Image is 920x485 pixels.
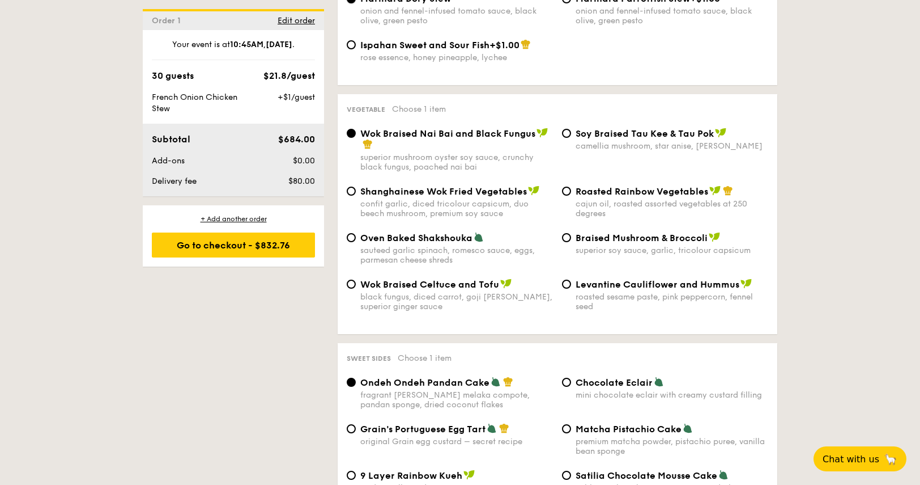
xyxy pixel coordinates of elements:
img: icon-vegan.f8ff3823.svg [715,128,726,138]
span: Chocolate Eclair [576,377,653,388]
img: icon-vegan.f8ff3823.svg [463,470,475,480]
span: Grain's Portuguese Egg Tart [360,424,485,435]
span: Order 1 [152,16,185,26]
input: Chocolate Eclairmini chocolate eclair with creamy custard filling [562,378,571,387]
div: superior soy sauce, garlic, tricolour capsicum [576,246,768,255]
span: Braised Mushroom & Broccoli [576,233,708,243]
span: Subtotal [152,134,190,145]
span: Vegetable [347,106,385,113]
div: 30 guests [152,69,194,83]
div: fragrant [PERSON_NAME] melaka compote, pandan sponge, dried coconut flakes [360,390,553,410]
img: icon-vegetarian.fe4039eb.svg [718,470,729,480]
span: Ispahan Sweet and Sour Fish [360,40,489,50]
input: Wok Braised Celtuce and Tofublack fungus, diced carrot, goji [PERSON_NAME], superior ginger sauce [347,280,356,289]
span: Wok Braised Celtuce and Tofu [360,279,499,290]
div: $21.8/guest [263,69,315,83]
span: +$1/guest [278,92,315,102]
div: onion and fennel-infused tomato sauce, black olive, green pesto [360,6,553,26]
img: icon-vegan.f8ff3823.svg [528,185,539,196]
img: icon-vegan.f8ff3823.svg [500,279,512,289]
input: Matcha Pistachio Cakepremium matcha powder, pistachio puree, vanilla bean sponge [562,424,571,433]
div: confit garlic, diced tricolour capsicum, duo beech mushroom, premium soy sauce [360,199,553,218]
div: roasted sesame paste, pink peppercorn, fennel seed [576,292,768,311]
span: Roasted Rainbow Vegetables [576,186,708,197]
div: sauteed garlic spinach, romesco sauce, eggs, parmesan cheese shreds [360,246,553,265]
img: icon-chef-hat.a58ddaea.svg [723,185,733,196]
strong: 10:45AM [230,40,263,49]
strong: [DATE] [266,40,292,49]
span: Choose 1 item [392,104,446,114]
img: icon-chef-hat.a58ddaea.svg [363,139,373,149]
span: Add-ons [152,156,185,166]
div: original Grain egg custard – secret recipe [360,437,553,446]
span: Edit order [278,16,315,26]
div: camellia mushroom, star anise, [PERSON_NAME] [576,141,768,151]
img: icon-vegan.f8ff3823.svg [709,185,721,196]
span: Chat with us [823,454,879,465]
span: Oven Baked Shakshouka [360,233,472,243]
input: ⁠Soy Braised Tau Kee & Tau Pokcamellia mushroom, star anise, [PERSON_NAME] [562,129,571,138]
input: Levantine Cauliflower and Hummusroasted sesame paste, pink peppercorn, fennel seed [562,280,571,289]
span: +$1.00 [489,40,519,50]
input: Braised Mushroom & Broccolisuperior soy sauce, garlic, tricolour capsicum [562,233,571,242]
div: Go to checkout - $832.76 [152,233,315,258]
span: Choose 1 item [398,353,452,363]
img: icon-vegetarian.fe4039eb.svg [491,377,501,387]
div: premium matcha powder, pistachio puree, vanilla bean sponge [576,437,768,456]
img: icon-vegetarian.fe4039eb.svg [683,423,693,433]
img: icon-chef-hat.a58ddaea.svg [521,39,531,49]
span: Ondeh Ondeh Pandan Cake [360,377,489,388]
input: Ondeh Ondeh Pandan Cakefragrant [PERSON_NAME] melaka compote, pandan sponge, dried coconut flakes [347,378,356,387]
div: mini chocolate eclair with creamy custard filling [576,390,768,400]
span: Sweet sides [347,355,391,362]
img: icon-vegetarian.fe4039eb.svg [487,423,497,433]
input: Roasted Rainbow Vegetablescajun oil, roasted assorted vegetables at 250 degrees [562,187,571,196]
input: Satilia Chocolate Mousse Cakevalrhona chocolate, cacao mousse, dark chocolate sponge [562,471,571,480]
div: onion and fennel-infused tomato sauce, black olive, green pesto [576,6,768,26]
input: Shanghainese Wok Fried Vegetablesconfit garlic, diced tricolour capsicum, duo beech mushroom, pre... [347,187,356,196]
span: Wok Braised Nai Bai and Black Fungus [360,128,535,139]
input: Oven Baked Shakshoukasauteed garlic spinach, romesco sauce, eggs, parmesan cheese shreds [347,233,356,242]
span: 9 Layer Rainbow Kueh [360,470,462,481]
span: $684.00 [278,134,315,145]
img: icon-vegetarian.fe4039eb.svg [654,377,664,387]
span: Delivery fee [152,176,197,186]
span: $0.00 [293,156,315,166]
img: icon-vegan.f8ff3823.svg [536,128,548,138]
div: cajun oil, roasted assorted vegetables at 250 degrees [576,199,768,218]
span: Matcha Pistachio Cake [576,424,682,435]
div: rose essence, honey pineapple, lychee [360,53,553,62]
input: Ispahan Sweet and Sour Fish+$1.00rose essence, honey pineapple, lychee [347,40,356,49]
span: Levantine Cauliflower and Hummus [576,279,739,290]
span: $80.00 [288,176,315,186]
input: 9 Layer Rainbow Kuehtraditionally made at our top secret nyonya kichen [347,471,356,480]
img: icon-vegan.f8ff3823.svg [740,279,752,289]
div: black fungus, diced carrot, goji [PERSON_NAME], superior ginger sauce [360,292,553,311]
img: icon-chef-hat.a58ddaea.svg [499,423,509,433]
span: Shanghainese Wok Fried Vegetables [360,186,527,197]
div: + Add another order [152,214,315,223]
img: icon-chef-hat.a58ddaea.svg [503,377,513,387]
div: Your event is at , . [152,39,315,60]
button: Chat with us🦙 [813,446,906,471]
span: ⁠Soy Braised Tau Kee & Tau Pok [576,128,714,139]
span: Satilia Chocolate Mousse Cake [576,470,717,481]
input: Wok Braised Nai Bai and Black Fungussuperior mushroom oyster soy sauce, crunchy black fungus, poa... [347,129,356,138]
img: icon-vegetarian.fe4039eb.svg [474,232,484,242]
span: French Onion Chicken Stew [152,92,237,113]
span: 🦙 [884,453,897,466]
img: icon-vegan.f8ff3823.svg [709,232,720,242]
input: Grain's Portuguese Egg Tartoriginal Grain egg custard – secret recipe [347,424,356,433]
div: superior mushroom oyster soy sauce, crunchy black fungus, poached nai bai [360,153,553,172]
